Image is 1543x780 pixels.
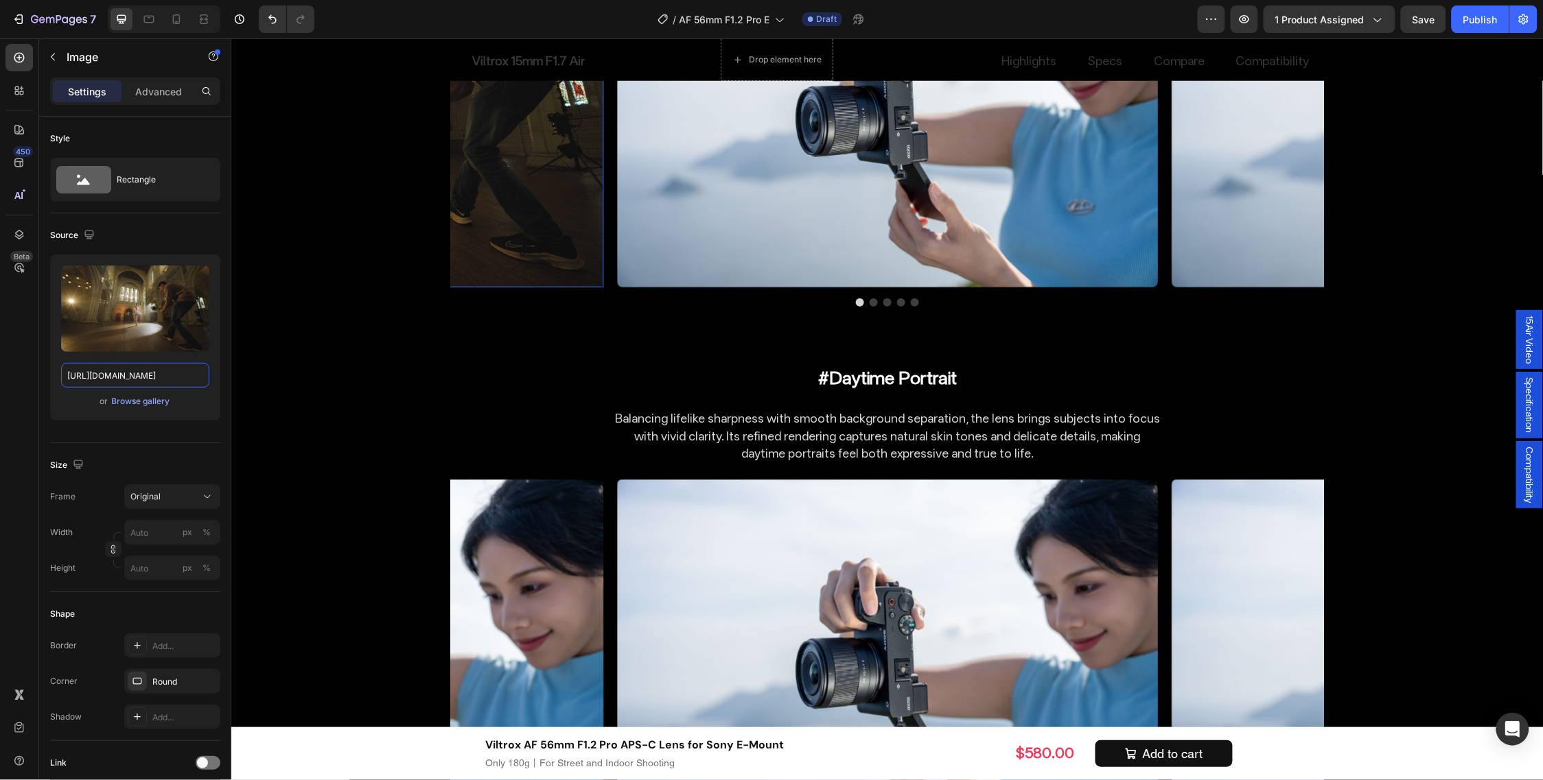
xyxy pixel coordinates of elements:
span: 1 product assigned [1275,12,1365,27]
div: Undo/Redo [259,5,314,33]
p: Highlights [771,14,826,30]
button: % [179,524,196,541]
input: px% [124,520,220,545]
div: Add to cart [912,707,972,723]
div: px [183,562,192,574]
button: Add to cart [864,702,1001,729]
p: Only 180g丨For Street and Indoor Shooting [254,718,651,732]
p: Compare [923,14,973,30]
button: Dot [666,260,674,268]
p: #Daytime Portrait [383,327,929,352]
a: Specs [857,11,891,31]
p: Advanced [135,84,182,99]
div: Link [50,757,67,769]
button: Dot [625,260,633,268]
button: px [198,560,215,576]
button: Dot [638,260,647,268]
span: Draft [816,13,837,25]
div: Drop element here [518,16,590,27]
button: Browse gallery [111,394,171,408]
div: Corner [50,675,78,687]
a: Compare [923,12,973,30]
label: Frame [50,491,76,503]
label: Height [50,562,76,574]
div: Add... [152,711,217,724]
div: Size [50,456,86,475]
input: px% [124,556,220,580]
div: Browse gallery [112,395,170,407]
span: or [100,393,108,410]
button: 1 product assigned [1264,5,1395,33]
div: Open Intercom Messenger [1496,713,1529,746]
div: Border [50,639,77,652]
label: Width [50,526,73,539]
div: Shadow [50,711,82,723]
span: Compatibility [1292,408,1306,464]
p: Specs [857,14,891,31]
button: 7 [5,5,102,33]
p: Image [67,49,183,65]
h1: Viltrox AF 56mm F1.2 Pro APS-C Lens for Sony E-Mount [253,697,652,716]
a: Compatibility [1005,12,1078,30]
button: Dot [680,260,688,268]
div: Rectangle [117,164,200,196]
input: https://example.com/image.jpg [61,363,209,388]
span: Original [130,491,161,503]
button: % [179,560,196,576]
img: preview-image [61,265,209,352]
a: Highlights [771,12,826,30]
div: % [202,562,211,574]
div: Add... [152,640,217,652]
button: Save [1401,5,1446,33]
span: 15Air Video [1292,277,1306,325]
button: Publish [1452,5,1509,33]
p: Balancing lifelike sharpness with smooth background separation, the lens brings subjects into foc... [383,371,929,423]
button: Original [124,484,220,509]
div: $580.00 [660,703,845,727]
span: / [673,12,676,27]
p: Settings [68,84,106,99]
div: 450 [13,146,33,157]
div: Round [152,676,217,688]
div: % [202,526,211,539]
p: Viltrox 15mm F1.7 Air [241,14,353,30]
span: Save [1413,14,1435,25]
div: px [183,526,192,539]
button: Dot [652,260,660,268]
div: Style [50,132,70,145]
p: Compatibility [1005,14,1078,30]
div: Shape [50,608,75,620]
div: Source [50,226,97,245]
span: Specification [1292,339,1306,394]
p: 7 [90,11,96,27]
div: Publish [1463,12,1498,27]
a: Viltrox 15mm F1.7 Air [241,12,353,30]
span: AF 56mm F1.2 Pro E [679,12,769,27]
div: Beta [10,251,33,262]
button: px [198,524,215,541]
